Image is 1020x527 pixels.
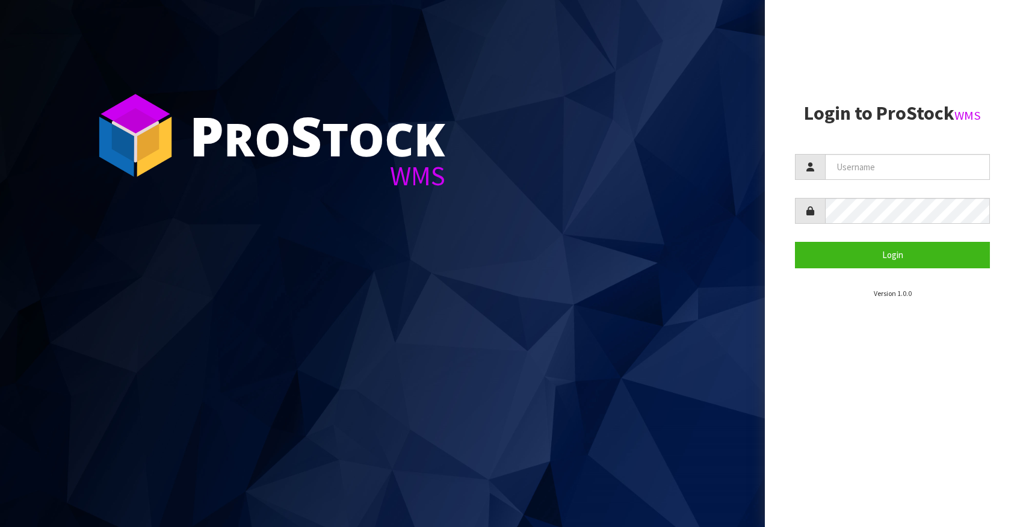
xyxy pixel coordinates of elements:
h2: Login to ProStock [795,103,990,124]
div: WMS [190,162,445,190]
button: Login [795,242,990,268]
span: P [190,99,224,172]
small: Version 1.0.0 [874,289,912,298]
small: WMS [954,108,981,123]
span: S [291,99,322,172]
input: Username [825,154,990,180]
div: ro tock [190,108,445,162]
img: ProStock Cube [90,90,181,180]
